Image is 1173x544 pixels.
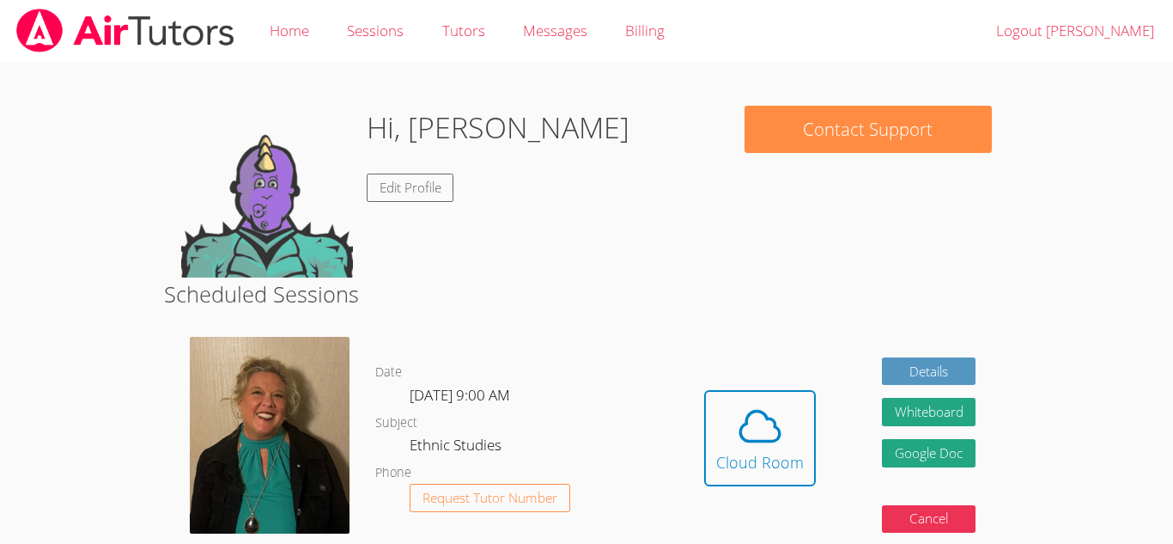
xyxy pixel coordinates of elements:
[181,106,353,278] img: default.png
[523,21,587,40] span: Messages
[882,398,976,426] button: Whiteboard
[375,462,411,484] dt: Phone
[882,505,976,534] button: Cancel
[745,106,992,153] button: Contact Support
[882,439,976,468] a: Google Doc
[704,390,816,486] button: Cloud Room
[375,362,402,383] dt: Date
[15,9,236,52] img: airtutors_banner-c4298cdbf04f3fff15de1276eac7730deb9818008684d7c2e4769d2f7ddbe033.png
[882,358,976,386] a: Details
[716,450,804,474] div: Cloud Room
[190,337,349,534] img: IMG_0043.jpeg
[410,433,505,462] dd: Ethnic Studies
[422,492,557,504] span: Request Tutor Number
[375,413,417,434] dt: Subject
[410,484,570,512] button: Request Tutor Number
[410,385,510,405] span: [DATE] 9:00 AM
[367,106,629,150] h1: Hi, [PERSON_NAME]
[367,174,454,202] a: Edit Profile
[164,278,1009,310] h2: Scheduled Sessions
